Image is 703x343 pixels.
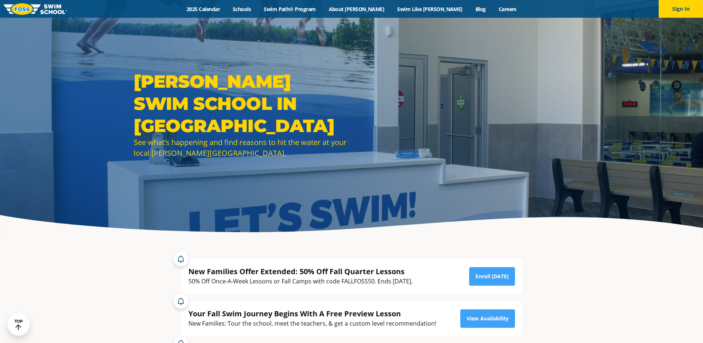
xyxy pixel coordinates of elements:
a: View Availability [460,309,515,328]
a: 2025 Calendar [180,6,226,13]
a: Swim Like [PERSON_NAME] [391,6,469,13]
a: Careers [492,6,523,13]
a: Enroll [DATE] [469,267,515,286]
a: Swim Path® Program [257,6,322,13]
div: New Families Offer Extended: 50% Off Fall Quarter Lessons [188,266,413,276]
div: 50% Off Once-A-Week Lessons or Fall Camps with code FALLFOSS50. Ends [DATE]. [188,276,413,286]
div: See what’s happening and find reasons to hit the water at your local [PERSON_NAME][GEOGRAPHIC_DATA]. [134,137,348,158]
div: New Families: Tour the school, meet the teachers, & get a custom level recommendation! [188,319,436,329]
a: Schools [226,6,257,13]
div: TOP [14,319,23,330]
a: Blog [469,6,492,13]
h1: [PERSON_NAME] Swim School in [GEOGRAPHIC_DATA] [134,70,348,137]
div: Your Fall Swim Journey Begins With A Free Preview Lesson [188,309,436,319]
a: About [PERSON_NAME] [322,6,391,13]
img: FOSS Swim School Logo [4,3,67,15]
